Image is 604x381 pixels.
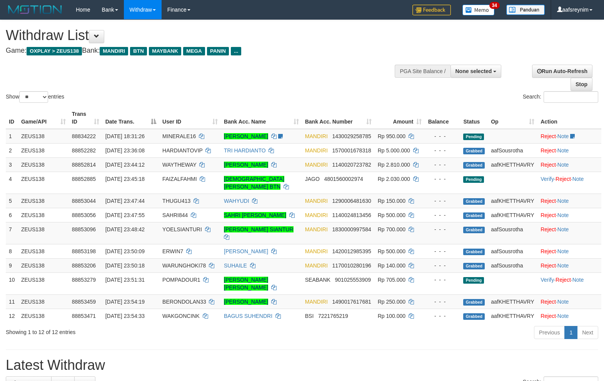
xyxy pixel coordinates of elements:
a: Note [557,299,569,305]
span: Grabbed [463,162,485,169]
span: Copy 1830000997584 to clipboard [332,226,371,232]
span: MINERALE16 [162,133,196,139]
a: Reject [541,212,556,218]
a: Reject [541,299,556,305]
th: Amount: activate to sort column ascending [375,107,425,129]
td: aafSousrotha [488,244,537,258]
span: Rp 140.000 [378,262,405,269]
td: ZEUS138 [18,244,69,258]
span: Pending [463,277,484,284]
span: MANDIRI [305,299,328,305]
span: 88852814 [72,162,96,168]
div: - - - [428,175,457,183]
td: 6 [6,208,18,222]
span: 88852885 [72,176,96,182]
th: ID [6,107,18,129]
div: - - - [428,298,457,306]
span: Copy 1570001678318 to clipboard [332,147,371,154]
h4: Game: Bank: [6,47,395,55]
a: Verify [541,176,554,182]
td: · [537,244,601,258]
th: Game/API: activate to sort column ascending [18,107,69,129]
td: aafKHETTHAVRY [488,194,537,208]
a: Stop [571,78,592,91]
span: [DATE] 23:54:33 [105,313,145,319]
th: Bank Acc. Name: activate to sort column ascending [221,107,302,129]
span: Grabbed [463,212,485,219]
div: - - - [428,132,457,140]
span: 88853056 [72,212,96,218]
span: Rp 2.030.000 [378,176,410,182]
span: BTN [130,47,147,55]
td: · [537,208,601,222]
span: 88853044 [72,198,96,204]
span: SEABANK [305,277,330,283]
a: Note [557,248,569,254]
td: 8 [6,244,18,258]
td: · [537,258,601,272]
td: aafKHETTHAVRY [488,208,537,222]
span: Copy 7221765219 to clipboard [318,313,348,319]
td: 2 [6,143,18,157]
span: Grabbed [463,227,485,233]
a: Reject [541,262,556,269]
span: Copy 901025553909 to clipboard [335,277,371,283]
td: · [537,309,601,323]
th: Trans ID: activate to sort column ascending [69,107,102,129]
span: [DATE] 23:51:31 [105,277,145,283]
td: aafSousrotha [488,222,537,244]
a: Reject [541,248,556,254]
span: 88853279 [72,277,96,283]
span: Copy 1140020723782 to clipboard [332,162,371,168]
span: [DATE] 23:36:08 [105,147,145,154]
span: PANIN [207,47,229,55]
span: Grabbed [463,313,485,320]
span: Rp 705.000 [378,277,405,283]
a: [PERSON_NAME] [224,133,268,139]
td: 7 [6,222,18,244]
span: Pending [463,176,484,183]
img: MOTION_logo.png [6,4,64,15]
td: aafSousrotha [488,143,537,157]
td: ZEUS138 [18,258,69,272]
span: Pending [463,134,484,140]
a: Note [557,262,569,269]
span: Rp 150.000 [378,198,405,204]
span: Grabbed [463,299,485,306]
td: aafKHETTHAVRY [488,309,537,323]
span: Grabbed [463,148,485,154]
td: · [537,222,601,244]
a: Reject [556,277,571,283]
h1: Withdraw List [6,28,395,43]
button: None selected [450,65,502,78]
a: Reject [556,176,571,182]
span: None selected [456,68,492,74]
a: Reject [541,162,556,168]
span: Rp 700.000 [378,226,405,232]
td: ZEUS138 [18,172,69,194]
a: Run Auto-Refresh [532,65,592,78]
span: ... [231,47,241,55]
a: BAGUS SUHENDRI [224,313,272,319]
a: Reject [541,198,556,204]
span: [DATE] 23:54:19 [105,299,145,305]
td: · [537,157,601,172]
td: 12 [6,309,18,323]
a: Note [557,147,569,154]
a: Note [557,313,569,319]
input: Search: [544,91,598,103]
span: Copy 1430029258785 to clipboard [332,133,371,139]
span: Copy 1170010280196 to clipboard [332,262,371,269]
a: TRI HARDIANTO [224,147,266,154]
span: Copy 1490017617681 to clipboard [332,299,371,305]
span: BSI [305,313,314,319]
span: MANDIRI [305,248,328,254]
a: Verify [541,277,554,283]
span: THUGU413 [162,198,190,204]
span: 88852282 [72,147,96,154]
span: JAGO [305,176,320,182]
span: MANDIRI [305,133,328,139]
td: 11 [6,294,18,309]
td: · · [537,172,601,194]
th: Status [460,107,488,129]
